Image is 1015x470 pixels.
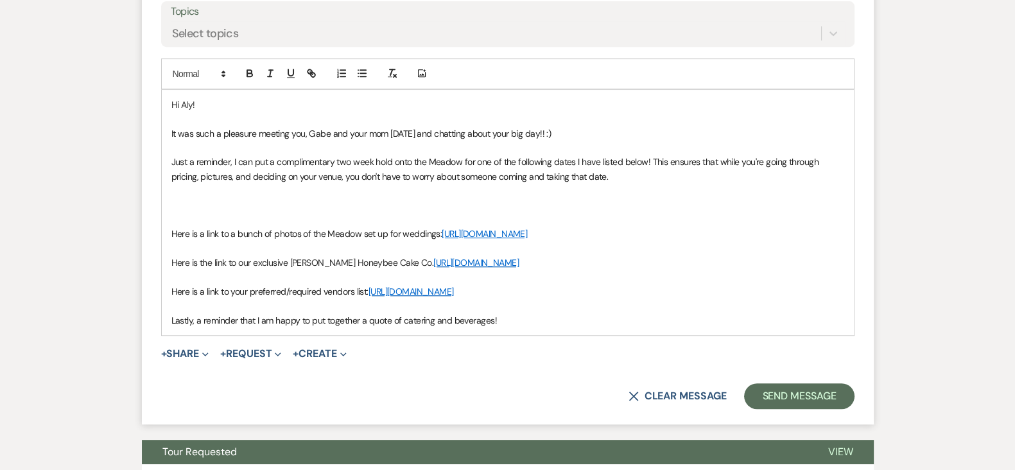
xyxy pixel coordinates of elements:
[744,383,854,409] button: Send Message
[161,349,209,359] button: Share
[220,349,281,359] button: Request
[220,349,226,359] span: +
[629,391,726,401] button: Clear message
[293,349,346,359] button: Create
[171,128,551,139] span: It was such a pleasure meeting you, Gabe and your mom [DATE] and chatting about your big day!! :)
[171,315,497,326] span: Lastly, a reminder that I am happy to put together a quote of catering and beverages!
[808,440,874,464] button: View
[162,445,237,458] span: Tour Requested
[171,156,821,182] span: Just a reminder, I can put a complimentary two week hold onto the Meadow for one of the following...
[171,3,845,21] label: Topics
[369,286,454,297] a: [URL][DOMAIN_NAME]
[171,286,369,297] span: Here is a link to your preferred/required vendors list:
[828,445,853,458] span: View
[142,440,808,464] button: Tour Requested
[293,349,299,359] span: +
[171,98,844,112] p: Hi Aly!
[171,228,442,239] span: Here is a link to a bunch of photos of the Meadow set up for weddings:
[161,349,167,359] span: +
[433,257,519,268] a: [URL][DOMAIN_NAME]
[171,256,844,270] p: Here is the link to our exclusive [PERSON_NAME] Honeybee Cake Co.
[442,228,527,239] a: [URL][DOMAIN_NAME]
[172,24,239,42] div: Select topics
